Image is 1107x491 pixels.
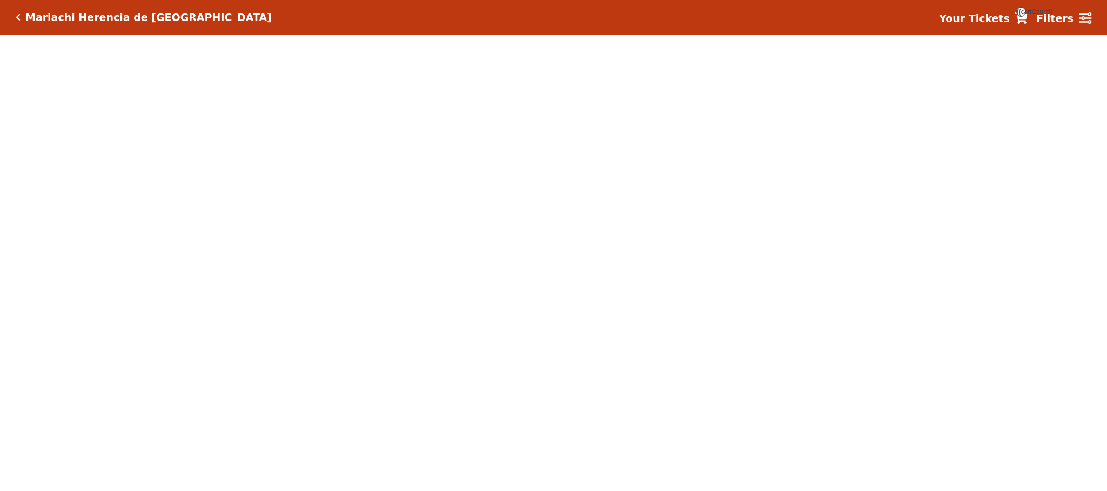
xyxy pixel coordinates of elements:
a: Click here to go back to filters [16,13,21,21]
a: Your Tickets {{cartCount}} [939,11,1028,26]
strong: Filters [1036,12,1074,24]
span: {{cartCount}} [1016,7,1026,17]
h5: Mariachi Herencia de [GEOGRAPHIC_DATA] [25,11,272,24]
a: Filters [1036,11,1091,26]
strong: Your Tickets [939,12,1010,24]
